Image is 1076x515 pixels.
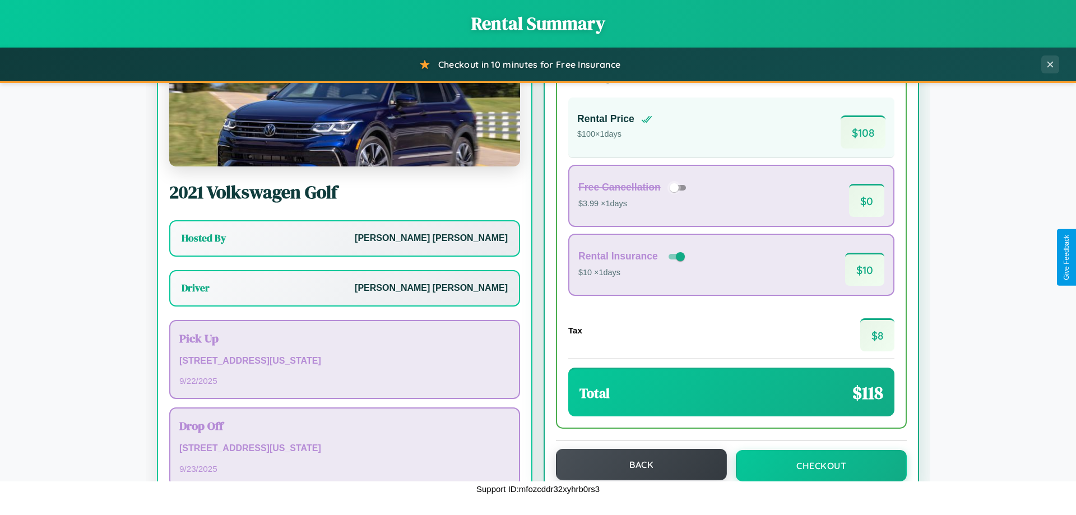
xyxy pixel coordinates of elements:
p: $3.99 × 1 days [578,197,690,211]
span: $ 118 [852,381,883,405]
p: [PERSON_NAME] [PERSON_NAME] [355,280,508,296]
p: 9 / 22 / 2025 [179,373,510,388]
h3: Pick Up [179,330,510,346]
button: Back [556,449,727,480]
p: [STREET_ADDRESS][US_STATE] [179,353,510,369]
div: Give Feedback [1063,235,1070,280]
h1: Rental Summary [11,11,1065,36]
span: $ 108 [841,115,885,149]
h3: Total [579,384,610,402]
button: Checkout [736,450,907,481]
h4: Tax [568,326,582,335]
p: $10 × 1 days [578,266,687,280]
img: Volkswagen Golf [169,54,520,166]
h3: Drop Off [179,417,510,434]
span: Checkout in 10 minutes for Free Insurance [438,59,620,70]
span: $ 8 [860,318,894,351]
span: $ 10 [845,253,884,286]
p: Support ID: mfozcddr32xyhrb0rs3 [476,481,600,497]
h4: Rental Price [577,113,634,125]
p: 9 / 23 / 2025 [179,461,510,476]
h3: Hosted By [182,231,226,245]
p: [STREET_ADDRESS][US_STATE] [179,440,510,457]
h4: Rental Insurance [578,250,658,262]
h2: 2021 Volkswagen Golf [169,180,520,205]
span: $ 0 [849,184,884,217]
h3: Driver [182,281,210,295]
p: $ 100 × 1 days [577,127,652,142]
p: [PERSON_NAME] [PERSON_NAME] [355,230,508,247]
h4: Free Cancellation [578,182,661,193]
